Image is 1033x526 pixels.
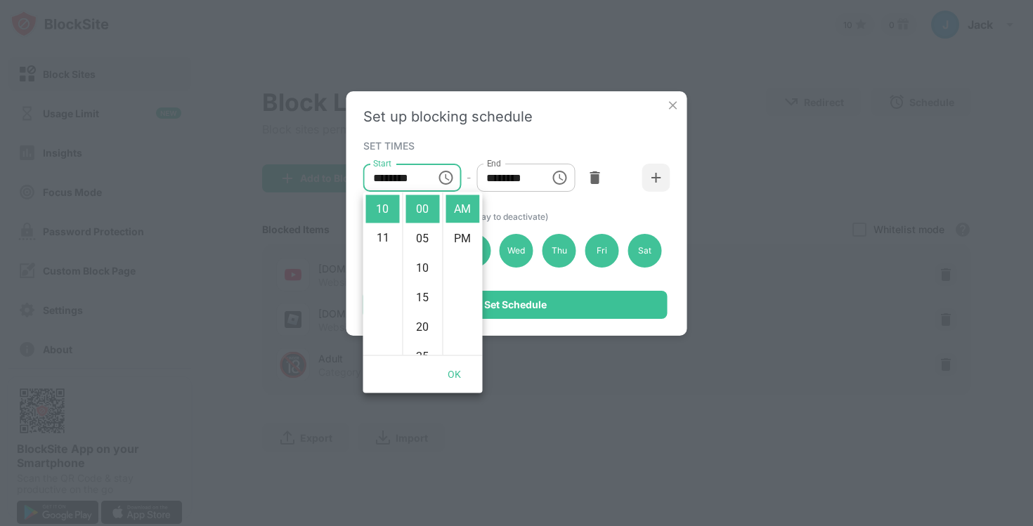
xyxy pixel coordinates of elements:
li: 0 minutes [406,195,440,223]
div: - [467,170,471,185]
label: Start [373,157,391,169]
li: 5 minutes [406,225,440,253]
label: End [486,157,501,169]
li: 25 minutes [406,343,440,371]
ul: Select meridiem [443,192,483,355]
div: SELECTED DAYS [363,210,667,222]
div: Fri [585,234,619,268]
span: (Click a day to deactivate) [444,211,548,222]
li: 10 hours [366,195,400,223]
li: AM [446,195,480,223]
div: Wed [500,234,533,268]
li: 15 minutes [406,284,440,312]
img: x-button.svg [666,98,680,112]
ul: Select minutes [403,192,443,355]
button: OK [432,362,477,388]
button: Choose time, selected time is 1:00 PM [545,164,573,192]
li: 20 minutes [406,313,440,341]
div: SET TIMES [363,140,667,151]
li: 11 hours [366,225,400,253]
div: Sat [628,234,661,268]
li: 10 minutes [406,254,440,282]
ul: Select hours [363,192,403,355]
div: Set Schedule [484,299,547,310]
button: Choose time, selected time is 10:00 AM [431,164,460,192]
div: Thu [543,234,576,268]
div: Set up blocking schedule [363,108,670,125]
li: PM [446,225,480,253]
